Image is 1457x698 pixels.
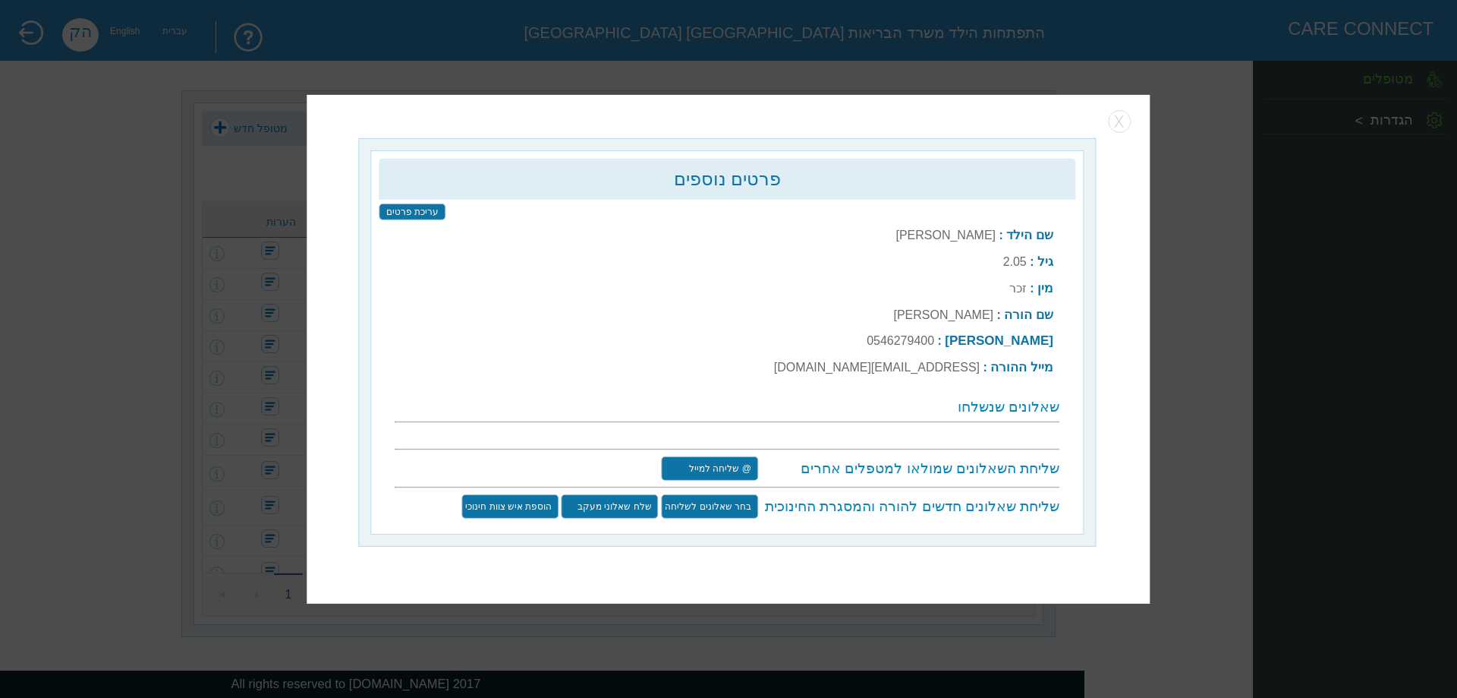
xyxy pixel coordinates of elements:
[1004,308,1053,322] b: שם הורה
[1037,254,1053,269] b: גיל
[996,308,1000,321] b: :
[983,361,987,374] b: :
[760,498,1059,515] h3: שליחת שאלונים חדשים להורה והמסגרת החינוכית
[938,334,942,347] b: :
[867,334,934,347] label: 0546279400
[1037,281,1053,295] b: מין
[895,229,996,242] label: [PERSON_NAME]
[1003,255,1027,268] label: 2.05
[1006,228,1053,242] b: שם הילד
[661,456,758,481] input: @ שליחה למייל
[945,333,1053,348] b: [PERSON_NAME]
[461,494,559,519] input: הוספת איש צוות חינוכי
[1030,255,1034,268] b: :
[1009,282,1027,295] label: זכר
[958,399,1059,415] span: שאלונים שנשלחו
[774,361,980,374] label: [EMAIL_ADDRESS][DOMAIN_NAME]
[1030,282,1034,295] b: :
[990,360,1053,374] b: מייל ההורה
[893,308,993,321] label: [PERSON_NAME]
[999,229,1002,242] b: :
[760,460,1059,477] h3: שליחת השאלונים שמולאו למטפלים אחרים
[562,494,659,519] input: שלח שאלוני מעקב
[661,494,758,519] input: בחר שאלונים לשליחה
[387,169,1068,190] h2: פרטים נוספים
[379,204,445,220] input: עריכת פרטים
